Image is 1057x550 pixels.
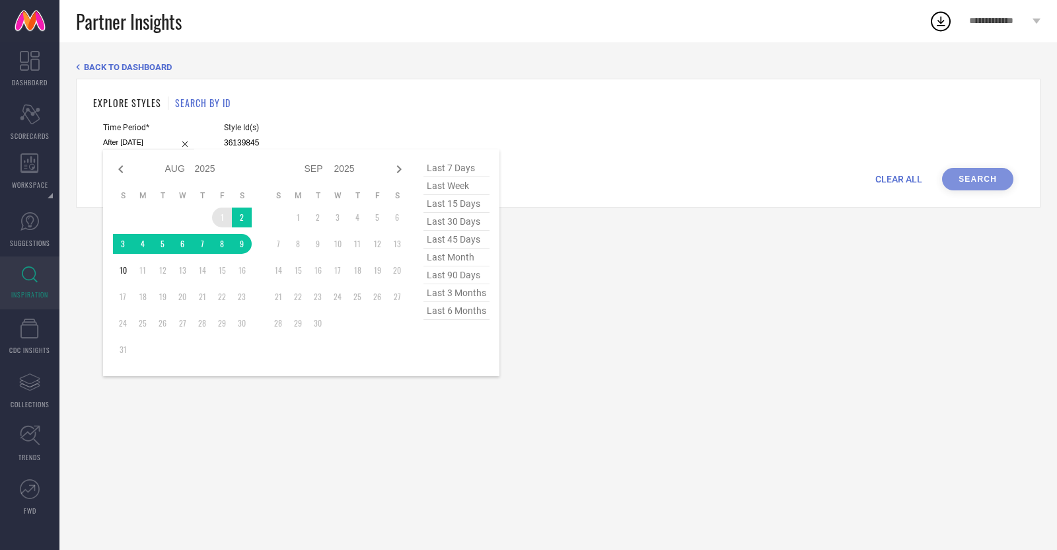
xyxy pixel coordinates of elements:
td: Wed Aug 06 2025 [172,234,192,254]
div: Previous month [113,161,129,177]
span: INSPIRATION [11,290,48,299]
td: Sat Sep 27 2025 [387,287,407,307]
td: Wed Aug 27 2025 [172,313,192,333]
th: Saturday [387,190,407,201]
td: Wed Sep 24 2025 [328,287,347,307]
td: Sun Sep 07 2025 [268,234,288,254]
td: Wed Sep 10 2025 [328,234,347,254]
td: Tue Sep 23 2025 [308,287,328,307]
span: WORKSPACE [12,180,48,190]
th: Saturday [232,190,252,201]
td: Fri Sep 12 2025 [367,234,387,254]
h1: SEARCH BY ID [175,96,231,110]
span: CLEAR ALL [875,174,922,184]
th: Tuesday [308,190,328,201]
th: Monday [288,190,308,201]
span: CDC INSIGHTS [9,345,50,355]
td: Tue Sep 16 2025 [308,260,328,280]
span: last 6 months [423,302,490,320]
td: Tue Sep 02 2025 [308,208,328,227]
span: Partner Insights [76,8,182,35]
div: Back TO Dashboard [76,62,1040,72]
h1: EXPLORE STYLES [93,96,161,110]
td: Sun Aug 10 2025 [113,260,133,280]
td: Mon Aug 11 2025 [133,260,153,280]
th: Sunday [268,190,288,201]
td: Sat Sep 06 2025 [387,208,407,227]
td: Fri Sep 26 2025 [367,287,387,307]
td: Tue Aug 12 2025 [153,260,172,280]
td: Thu Sep 04 2025 [347,208,367,227]
span: last week [423,177,490,195]
span: COLLECTIONS [11,399,50,409]
span: FWD [24,506,36,516]
span: SCORECARDS [11,131,50,141]
td: Sun Aug 03 2025 [113,234,133,254]
th: Thursday [192,190,212,201]
td: Sat Aug 16 2025 [232,260,252,280]
div: Next month [391,161,407,177]
td: Tue Sep 09 2025 [308,234,328,254]
td: Sun Sep 21 2025 [268,287,288,307]
span: last 30 days [423,213,490,231]
span: BACK TO DASHBOARD [84,62,172,72]
th: Monday [133,190,153,201]
td: Sat Aug 02 2025 [232,208,252,227]
th: Sunday [113,190,133,201]
td: Sat Aug 09 2025 [232,234,252,254]
span: TRENDS [18,452,41,462]
th: Thursday [347,190,367,201]
span: last 7 days [423,159,490,177]
th: Friday [367,190,387,201]
td: Sun Sep 14 2025 [268,260,288,280]
input: Enter comma separated style ids e.g. 12345, 67890 [224,136,416,151]
td: Tue Aug 19 2025 [153,287,172,307]
span: last 90 days [423,266,490,284]
td: Mon Sep 22 2025 [288,287,308,307]
div: Open download list [929,9,953,33]
td: Fri Aug 08 2025 [212,234,232,254]
td: Thu Sep 18 2025 [347,260,367,280]
span: Time Period* [103,123,194,132]
td: Wed Aug 13 2025 [172,260,192,280]
td: Thu Sep 11 2025 [347,234,367,254]
th: Wednesday [172,190,192,201]
td: Thu Aug 21 2025 [192,287,212,307]
span: DASHBOARD [12,77,48,87]
th: Friday [212,190,232,201]
td: Mon Aug 04 2025 [133,234,153,254]
td: Mon Aug 25 2025 [133,313,153,333]
input: Select time period [103,136,194,149]
td: Sat Sep 20 2025 [387,260,407,280]
td: Mon Aug 18 2025 [133,287,153,307]
td: Thu Aug 28 2025 [192,313,212,333]
td: Fri Aug 01 2025 [212,208,232,227]
span: last 15 days [423,195,490,213]
td: Sat Aug 23 2025 [232,287,252,307]
td: Fri Aug 29 2025 [212,313,232,333]
td: Mon Sep 01 2025 [288,208,308,227]
td: Mon Sep 08 2025 [288,234,308,254]
td: Fri Sep 19 2025 [367,260,387,280]
td: Tue Sep 30 2025 [308,313,328,333]
td: Tue Aug 26 2025 [153,313,172,333]
td: Fri Aug 22 2025 [212,287,232,307]
th: Wednesday [328,190,347,201]
td: Sun Aug 31 2025 [113,340,133,360]
span: last 45 days [423,231,490,249]
td: Mon Sep 29 2025 [288,313,308,333]
span: Style Id(s) [224,123,416,132]
td: Fri Aug 15 2025 [212,260,232,280]
td: Thu Aug 07 2025 [192,234,212,254]
td: Thu Sep 25 2025 [347,287,367,307]
td: Sun Sep 28 2025 [268,313,288,333]
td: Sat Aug 30 2025 [232,313,252,333]
td: Wed Sep 17 2025 [328,260,347,280]
td: Thu Aug 14 2025 [192,260,212,280]
span: last 3 months [423,284,490,302]
td: Mon Sep 15 2025 [288,260,308,280]
td: Wed Aug 20 2025 [172,287,192,307]
span: SUGGESTIONS [10,238,50,248]
td: Fri Sep 05 2025 [367,208,387,227]
span: last month [423,249,490,266]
